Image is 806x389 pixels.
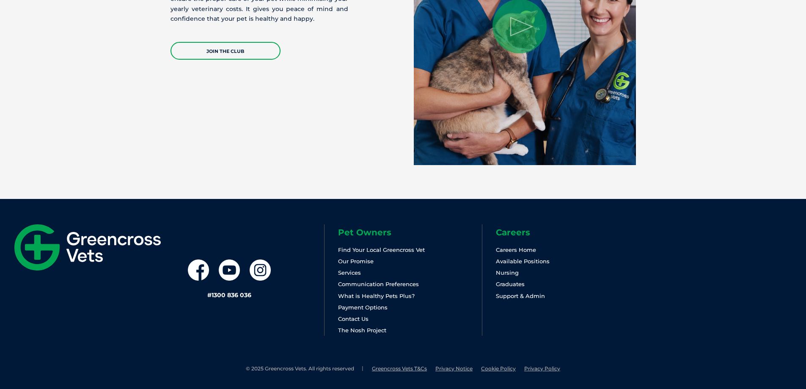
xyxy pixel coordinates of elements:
h6: Pet Owners [338,228,482,237]
a: Payment Options [338,304,388,311]
a: Our Promise [338,258,374,265]
a: Graduates [496,281,525,287]
span: # [207,291,212,299]
a: Find Your Local Greencross Vet [338,246,425,253]
a: What is Healthy Pets Plus? [338,292,415,299]
a: The Nosh Project [338,327,386,334]
a: Support & Admin [496,292,545,299]
a: Greencross Vets T&Cs [372,365,427,372]
a: Privacy Policy [524,365,560,372]
a: Privacy Notice [435,365,473,372]
li: © 2025 Greencross Vets. All rights reserved [246,365,363,372]
a: Available Positions [496,258,550,265]
a: JOIN THE CLUB [171,42,281,60]
a: #1300 836 036 [207,291,251,299]
a: Cookie Policy [481,365,516,372]
a: Nursing [496,269,519,276]
a: Careers Home [496,246,536,253]
a: Contact Us [338,315,369,322]
h6: Careers [496,228,640,237]
a: Services [338,269,361,276]
a: Communication Preferences [338,281,419,287]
